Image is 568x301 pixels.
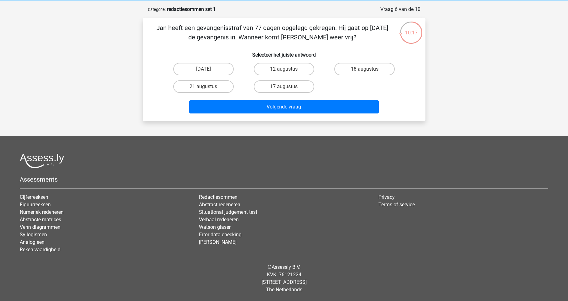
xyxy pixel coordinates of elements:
[20,209,64,215] a: Numeriek redeneren
[378,202,415,208] a: Terms of service
[20,194,48,200] a: Cijferreeksen
[334,63,395,75] label: 18 augustus
[173,63,234,75] label: [DATE]
[173,80,234,93] label: 21 augustus
[199,194,237,200] a: Redactiesommen
[199,232,242,238] a: Error data checking
[272,264,300,270] a: Assessly B.V.
[199,217,239,223] a: Verbaal redeneren
[378,194,395,200] a: Privacy
[20,224,60,230] a: Venn diagrammen
[148,7,166,12] small: Categorie:
[199,209,257,215] a: Situational judgement test
[20,176,548,183] h5: Assessments
[153,23,392,42] p: Jan heeft een gevangenisstraf van 77 dagen opgelegd gekregen. Hij gaat op [DATE] de gevangenis in...
[153,47,415,58] h6: Selecteer het juiste antwoord
[254,80,314,93] label: 17 augustus
[380,6,420,13] div: Vraag 6 van de 10
[254,63,314,75] label: 12 augustus
[20,247,60,253] a: Reken vaardigheid
[20,239,44,245] a: Analogieen
[189,100,379,113] button: Volgende vraag
[20,202,51,208] a: Figuurreeksen
[15,258,553,298] div: © KVK: 76121224 [STREET_ADDRESS] The Netherlands
[199,224,231,230] a: Watson glaser
[20,232,47,238] a: Syllogismen
[167,6,216,12] strong: redactiesommen set 1
[20,217,61,223] a: Abstracte matrices
[20,153,64,168] img: Assessly logo
[199,239,237,245] a: [PERSON_NAME]
[399,21,423,37] div: 10:17
[199,202,240,208] a: Abstract redeneren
